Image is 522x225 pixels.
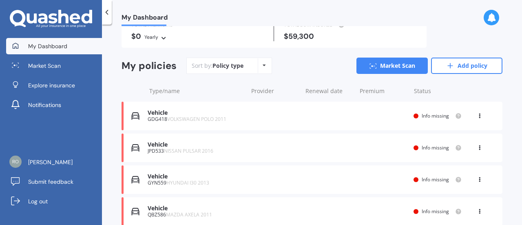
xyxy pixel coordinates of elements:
[148,116,243,122] div: GDG418
[131,112,139,120] img: Vehicle
[131,176,139,184] img: Vehicle
[166,211,212,218] span: MAZDA AXELA 2011
[212,62,243,70] div: Policy type
[148,148,243,154] div: JPD533
[422,176,449,183] span: Info missing
[166,179,209,186] span: HYUNDAI I30 2013
[28,42,67,50] span: My Dashboard
[167,116,226,123] span: VOLKSWAGEN POLO 2011
[28,158,73,166] span: [PERSON_NAME]
[284,32,417,40] div: $59,300
[122,13,168,25] span: My Dashboard
[148,109,243,116] div: Vehicle
[251,87,299,95] div: Provider
[148,173,243,180] div: Vehicle
[6,174,102,190] a: Submit feedback
[148,141,243,148] div: Vehicle
[28,81,75,89] span: Explore insurance
[164,147,213,154] span: NISSAN PULSAR 2016
[28,101,61,109] span: Notifications
[356,58,428,74] a: Market Scan
[131,32,264,41] div: $0
[305,87,353,95] div: Renewal date
[148,212,243,218] div: QBZ586
[422,208,449,215] span: Info missing
[414,87,462,95] div: Status
[122,60,177,72] div: My policies
[431,58,502,74] a: Add policy
[131,144,139,152] img: Vehicle
[144,33,158,41] div: Yearly
[360,87,407,95] div: Premium
[28,197,48,205] span: Log out
[28,178,73,186] span: Submit feedback
[422,144,449,151] span: Info missing
[149,87,245,95] div: Type/name
[148,205,243,212] div: Vehicle
[6,77,102,94] a: Explore insurance
[192,62,243,70] div: Sort by:
[6,38,102,54] a: My Dashboard
[6,193,102,209] a: Log out
[6,58,102,74] a: Market Scan
[28,62,61,70] span: Market Scan
[422,112,449,119] span: Info missing
[148,180,243,186] div: GYN559
[6,97,102,113] a: Notifications
[6,154,102,170] a: [PERSON_NAME]
[131,207,139,216] img: Vehicle
[9,156,22,168] img: 23ef4ab13b9f2f0f39defd2fde1a7e11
